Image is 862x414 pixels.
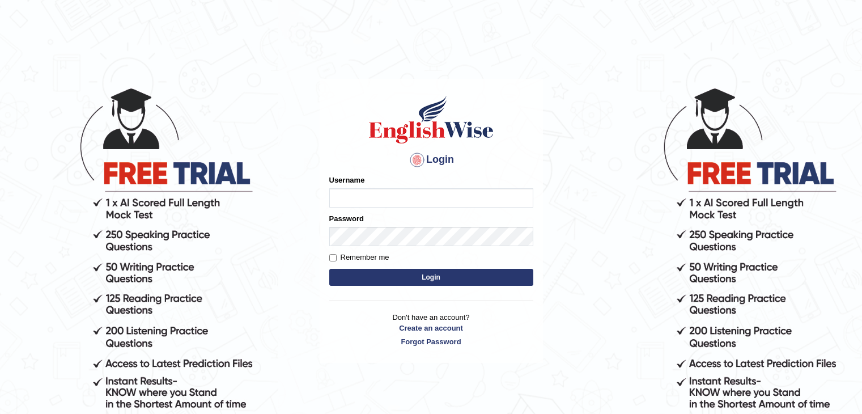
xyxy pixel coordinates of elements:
a: Create an account [329,323,533,333]
button: Login [329,269,533,286]
img: Logo of English Wise sign in for intelligent practice with AI [367,94,496,145]
label: Password [329,213,364,224]
label: Username [329,175,365,185]
h4: Login [329,151,533,169]
input: Remember me [329,254,337,261]
label: Remember me [329,252,389,263]
p: Don't have an account? [329,312,533,347]
a: Forgot Password [329,336,533,347]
